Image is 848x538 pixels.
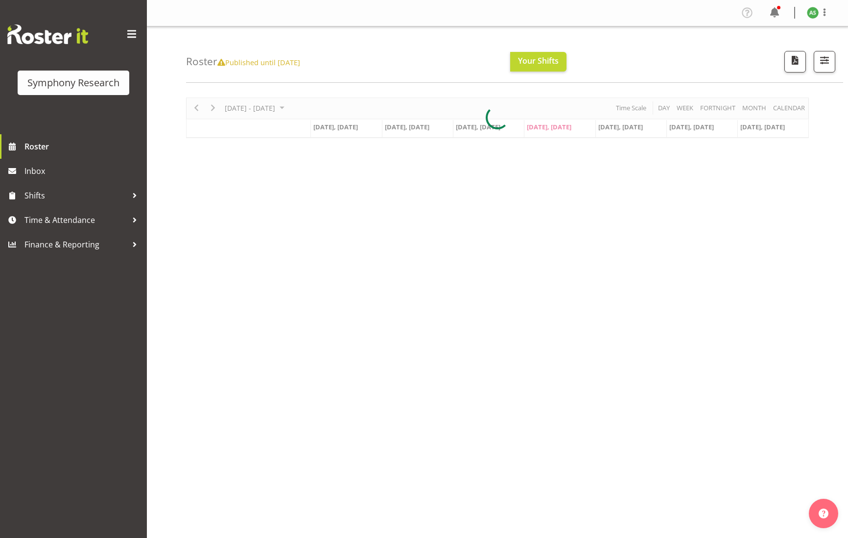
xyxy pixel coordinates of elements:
[24,164,142,178] span: Inbox
[814,51,835,73] button: Filter Shifts
[510,52,566,72] button: Your Shifts
[7,24,88,44] img: Rosterit website logo
[24,213,127,227] span: Time & Attendance
[807,7,819,19] img: ange-steiger11422.jpg
[518,55,559,66] span: Your Shifts
[819,509,828,518] img: help-xxl-2.png
[784,51,806,73] button: Download a PDF of the roster according to the set date range.
[24,237,127,252] span: Finance & Reporting
[24,139,142,154] span: Roster
[217,57,300,67] span: Published until [DATE]
[24,188,127,203] span: Shifts
[27,75,119,90] div: Symphony Research
[186,56,300,67] h4: Roster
